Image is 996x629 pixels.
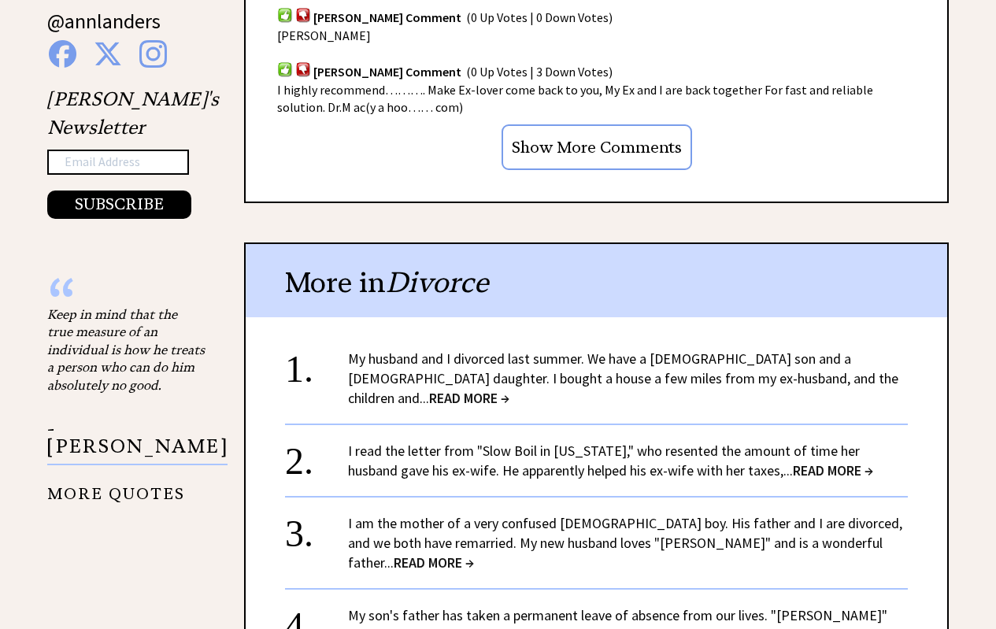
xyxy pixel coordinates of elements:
[277,61,293,76] img: votup.png
[47,191,191,219] button: SUBSCRIBE
[49,40,76,68] img: facebook%20blue.png
[47,305,205,394] div: Keep in mind that the true measure of an individual is how he treats a person who can do him abso...
[793,461,873,479] span: READ MORE →
[285,513,348,542] div: 3.
[348,514,902,572] a: I am the mother of a very confused [DEMOGRAPHIC_DATA] boy. His father and I are divorced, and we ...
[47,8,161,50] a: @annlanders
[47,290,205,305] div: “
[348,442,873,479] a: I read the letter from "Slow Boil in [US_STATE]," who resented the amount of time her husband gav...
[277,7,293,22] img: votup.png
[394,553,474,572] span: READ MORE →
[466,10,613,26] span: (0 Up Votes | 0 Down Votes)
[313,65,461,80] span: [PERSON_NAME] Comment
[285,349,348,378] div: 1.
[47,472,185,503] a: MORE QUOTES
[386,265,488,300] span: Divorce
[295,7,311,22] img: votdown.png
[139,40,167,68] img: instagram%20blue.png
[466,65,613,80] span: (0 Up Votes | 3 Down Votes)
[246,244,947,317] div: More in
[313,10,461,26] span: [PERSON_NAME] Comment
[502,124,692,170] input: Show More Comments
[295,61,311,76] img: votdown.png
[47,150,189,175] input: Email Address
[94,40,122,68] img: x%20blue.png
[47,420,228,465] p: - [PERSON_NAME]
[277,82,873,115] span: I highly recommend………. Make Ex-lover come back to you, My Ex and I are back together For fast and...
[285,441,348,470] div: 2.
[47,85,219,219] div: [PERSON_NAME]'s Newsletter
[277,28,371,43] span: [PERSON_NAME]
[429,389,509,407] span: READ MORE →
[348,350,898,407] a: My husband and I divorced last summer. We have a [DEMOGRAPHIC_DATA] son and a [DEMOGRAPHIC_DATA] ...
